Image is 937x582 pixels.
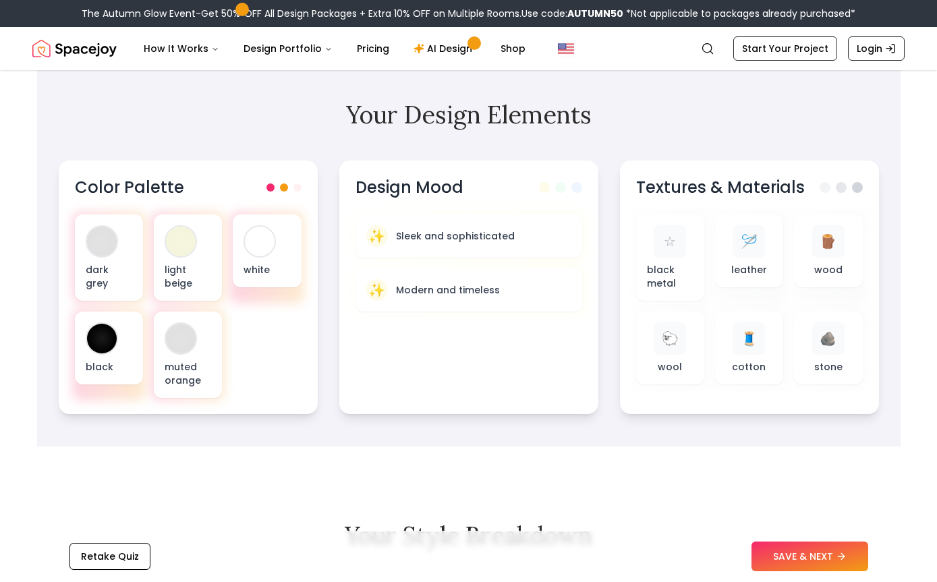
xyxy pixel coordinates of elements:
nav: Main [133,35,536,62]
a: Pricing [346,35,400,62]
span: ✨ [368,281,385,299]
img: United States [558,40,574,57]
a: AI Design [403,35,487,62]
span: Use code: [521,7,623,20]
p: leather [731,263,767,277]
h2: Your Design Elements [59,101,879,128]
span: ✨ [368,227,385,245]
a: Login [848,36,905,61]
p: white [244,263,290,277]
b: AUTUMN50 [567,7,623,20]
p: Sleek and sophisticated [396,229,515,243]
h3: Design Mood [356,177,463,198]
span: ☆ [664,232,676,251]
p: dark grey [86,263,132,290]
p: cotton [732,360,766,374]
p: black [86,360,132,374]
h2: Your Style Breakdown [59,522,879,549]
nav: Global [32,27,905,70]
span: 🪡 [741,232,758,251]
button: SAVE & NEXT [751,542,868,571]
p: Modern and timeless [396,283,500,297]
p: wool [658,360,682,374]
a: Shop [490,35,536,62]
p: wood [814,263,843,277]
span: 🐑 [662,329,679,348]
button: Design Portfolio [233,35,343,62]
h3: Textures & Materials [636,177,805,198]
p: black metal [647,263,693,290]
p: muted orange [165,360,211,387]
button: How It Works [133,35,230,62]
h3: Color Palette [75,177,184,198]
a: Start Your Project [733,36,837,61]
span: 🪨 [820,329,836,348]
p: stone [814,360,843,374]
button: Retake Quiz [69,543,150,570]
span: 🧵 [741,329,758,348]
span: 🪵 [820,232,836,251]
span: *Not applicable to packages already purchased* [623,7,855,20]
div: The Autumn Glow Event-Get 50% OFF All Design Packages + Extra 10% OFF on Multiple Rooms. [82,7,855,20]
p: light beige [165,263,211,290]
img: Spacejoy Logo [32,35,117,62]
a: Spacejoy [32,35,117,62]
